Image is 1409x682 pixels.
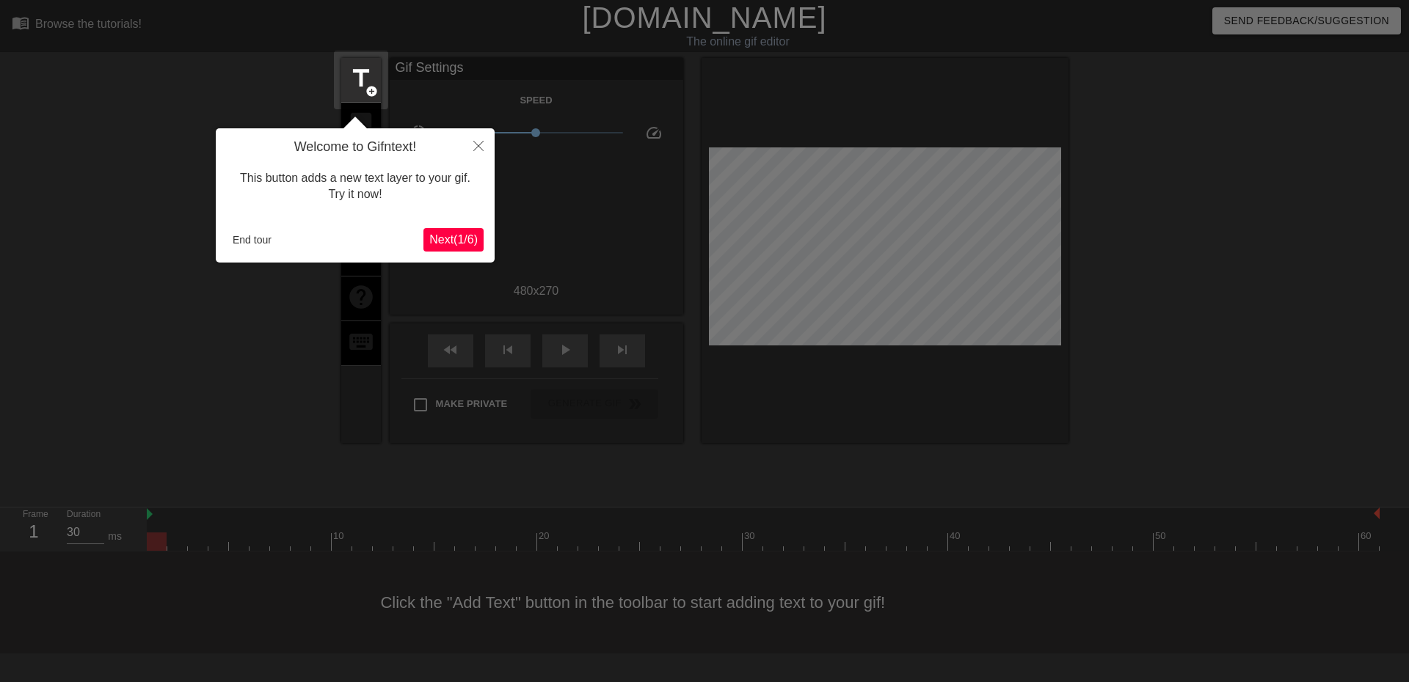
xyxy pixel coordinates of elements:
span: Next ( 1 / 6 ) [429,233,478,246]
button: End tour [227,229,277,251]
button: Next [423,228,484,252]
div: This button adds a new text layer to your gif. Try it now! [227,155,484,218]
button: Close [462,128,495,162]
h4: Welcome to Gifntext! [227,139,484,155]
